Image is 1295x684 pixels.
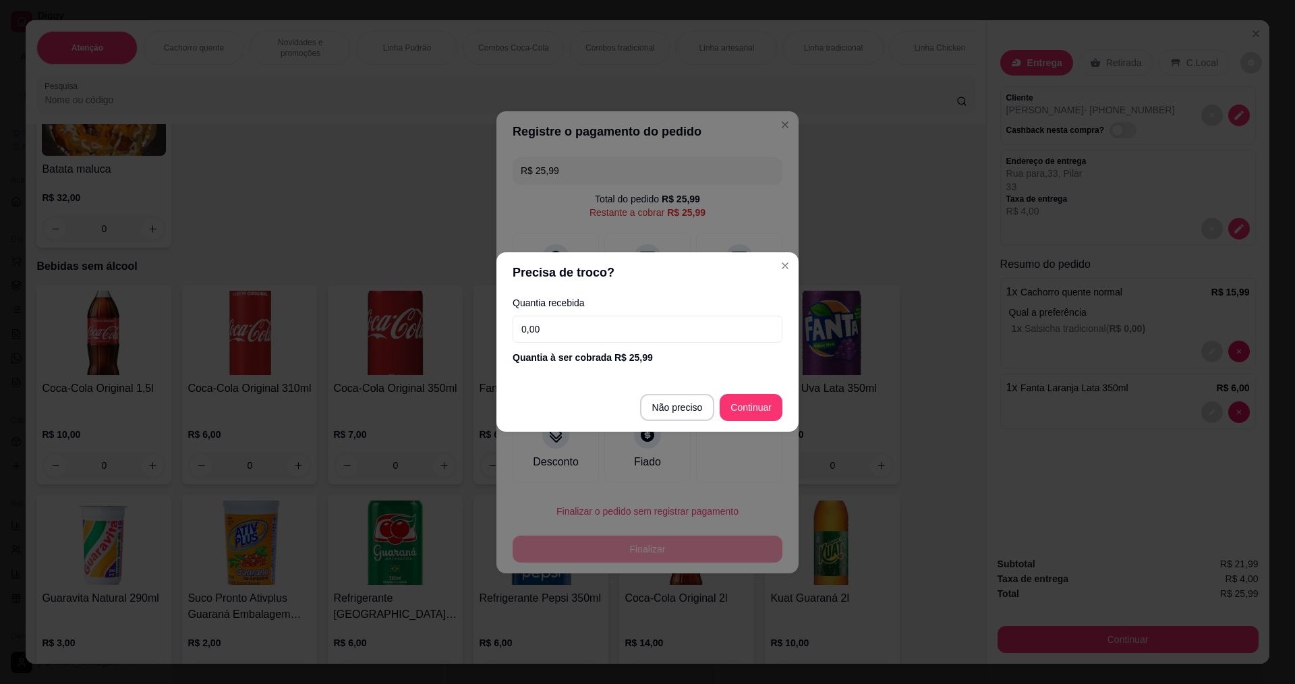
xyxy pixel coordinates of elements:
[640,394,715,421] button: Não preciso
[513,351,782,364] div: Quantia à ser cobrada R$ 25,99
[496,252,799,293] header: Precisa de troco?
[774,255,796,277] button: Close
[513,298,782,308] label: Quantia recebida
[720,394,782,421] button: Continuar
